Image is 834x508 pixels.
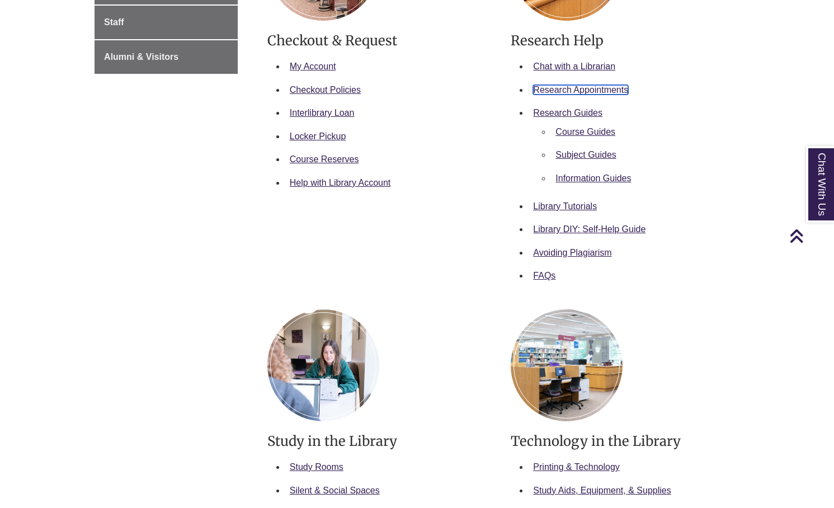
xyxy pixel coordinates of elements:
a: My Account [290,62,336,71]
a: Back to Top [789,228,831,243]
a: Staff [95,6,238,39]
a: Subject Guides [555,150,616,159]
a: Checkout Policies [290,85,361,95]
a: Library DIY: Self-Help Guide [533,224,645,234]
a: Study Aids, Equipment, & Supplies [533,486,671,495]
a: Course Guides [555,127,615,137]
h3: Research Help [511,32,738,49]
h3: Technology in the Library [511,432,738,450]
a: Help with Library Account [290,178,391,187]
a: Interlibrary Loan [290,108,355,117]
a: Library Tutorials [533,201,597,211]
a: Chat with a Librarian [533,62,615,71]
a: Avoiding Plagiarism [533,248,611,257]
a: FAQs [533,271,555,280]
a: Research Guides [533,108,602,117]
a: Silent & Social Spaces [290,486,380,495]
a: Information Guides [555,173,631,183]
a: Locker Pickup [290,131,346,141]
a: Course Reserves [290,154,359,164]
a: Research Appointments [533,85,628,95]
h3: Study in the Library [267,432,494,450]
a: Printing & Technology [533,462,619,472]
h3: Checkout & Request [267,32,494,49]
a: Alumni & Visitors [95,40,238,74]
a: Study Rooms [290,462,343,472]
